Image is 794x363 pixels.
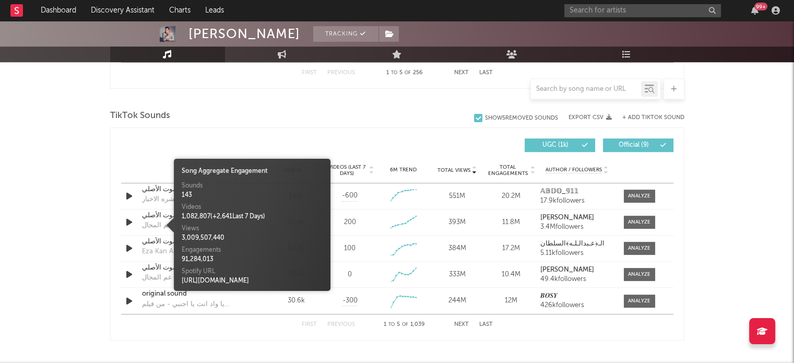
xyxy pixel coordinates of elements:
[342,296,357,306] span: -300
[751,6,759,15] button: 99+
[454,322,469,327] button: Next
[188,26,300,42] div: [PERSON_NAME]
[433,270,481,280] div: 333M
[182,167,323,176] div: Song Aggregate Engagement
[540,250,613,257] div: 5.11k followers
[487,243,535,254] div: 17.2M
[302,322,317,327] button: First
[540,188,578,195] strong: 𝔸𝔹𝔻𝕆_𝟡𝟙𝟙
[540,240,605,247] strong: الـ﴿عـبدالـلـه﴾السلطان
[182,245,323,255] div: Engagements
[540,292,558,299] strong: 𝑩𝑶𝑺𝒀
[342,191,358,201] span: -600
[142,299,251,310] div: يا واد انت يا اجنبي - من فيلم [PERSON_NAME]
[525,138,595,152] button: UGC(1k)
[402,322,408,327] span: of
[487,164,529,177] span: Total Engagements
[540,214,613,221] a: [PERSON_NAME]
[182,212,323,221] div: 1,082,807 ( + 2,641 Last 7 Days)
[540,197,613,205] div: 17.9k followers
[754,3,767,10] div: 99 +
[327,322,355,327] button: Previous
[182,224,323,233] div: Views
[479,70,493,76] button: Last
[487,191,535,202] div: 20.2M
[391,71,397,75] span: to
[376,67,433,79] div: 1 5 256
[487,217,535,228] div: 11.8M
[564,4,721,17] input: Search for artists
[540,266,613,274] a: [PERSON_NAME]
[142,220,172,231] div: عم المجال
[379,166,428,174] div: 6M Trend
[142,247,210,257] div: Eza Kan Albak Kebeer
[182,233,323,243] div: 3,009,507,440
[182,191,323,200] div: 143
[142,194,210,205] div: انا البطل - نشره الاخبار
[142,289,251,299] a: original sound
[142,210,251,221] a: الصوت الأصلي
[110,110,170,122] span: TikTok Sounds
[182,255,323,264] div: 91,284,013
[487,296,535,306] div: 12M
[327,70,355,76] button: Previous
[313,26,378,42] button: Tracking
[540,214,594,221] strong: [PERSON_NAME]
[405,71,411,75] span: of
[610,142,658,148] span: Official ( 9 )
[433,243,481,254] div: 384M
[433,296,481,306] div: 244M
[531,142,579,148] span: UGC ( 1k )
[302,70,317,76] button: First
[348,270,352,280] div: 0
[142,263,251,273] a: الصوت الأصلي
[540,302,613,309] div: 426k followers
[344,243,355,254] div: 100
[487,270,535,280] div: 10.4M
[142,273,172,283] div: عم المجال
[568,114,612,121] button: Export CSV
[343,217,355,228] div: 200
[454,70,469,76] button: Next
[612,115,684,121] button: + Add TikTok Sound
[479,322,493,327] button: Last
[182,278,249,284] a: [URL][DOMAIN_NAME]
[540,188,613,195] a: 𝔸𝔹𝔻𝕆_𝟡𝟙𝟙
[540,292,613,300] a: 𝑩𝑶𝑺𝒀
[433,191,481,202] div: 551M
[182,203,323,212] div: Videos
[376,319,433,331] div: 1 5 1,039
[182,181,323,191] div: Sounds
[540,276,613,283] div: 49.4k followers
[272,296,321,306] div: 30.6k
[325,164,368,177] span: Videos (last 7 days)
[388,322,395,327] span: to
[540,224,613,231] div: 3.4M followers
[142,237,251,247] a: الصوت الأصلي
[433,217,481,228] div: 393M
[485,115,558,122] div: Show 5 Removed Sounds
[622,115,684,121] button: + Add TikTok Sound
[531,85,641,93] input: Search by song name or URL
[182,267,323,276] div: Spotify URL
[437,167,470,173] span: Total Views
[546,167,602,173] span: Author / Followers
[540,266,594,273] strong: [PERSON_NAME]
[142,184,251,195] a: الصوت الأصلي
[603,138,673,152] button: Official(9)
[540,240,613,248] a: الـ﴿عـبدالـلـه﴾السلطان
